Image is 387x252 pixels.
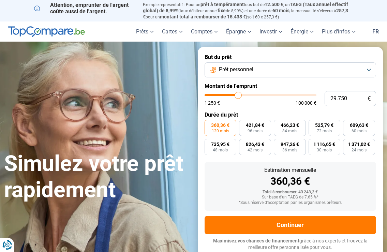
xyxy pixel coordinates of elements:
[210,176,371,187] div: 360,36 €
[132,21,158,42] a: Prêts
[368,96,371,102] span: €
[248,129,263,133] span: 96 mois
[210,201,371,205] div: *Sous réserve d'acceptation par les organismes prêteurs
[205,62,376,77] button: Prêt personnel
[205,101,220,105] span: 1 250 €
[219,66,253,73] span: Prêt personnel
[248,148,263,152] span: 42 mois
[187,21,222,42] a: Comptes
[352,148,367,152] span: 24 mois
[348,142,370,147] span: 1 371,02 €
[281,123,299,128] span: 466,23 €
[205,112,376,118] label: Durée du prêt
[317,148,332,152] span: 30 mois
[246,123,264,128] span: 421,84 €
[255,21,286,42] a: Investir
[315,123,333,128] span: 525,79 €
[8,26,85,37] img: TopCompare
[205,54,376,60] label: But du prêt
[143,8,348,19] span: 257,3 €
[281,142,299,147] span: 947,26 €
[213,238,299,243] span: Maximisez vos chances de financement
[205,216,376,234] button: Continuer
[286,21,318,42] a: Énergie
[210,190,371,195] div: Total à rembourser: 43 243,2 €
[313,142,335,147] span: 1 116,65 €
[4,151,190,203] h1: Simulez votre prêt rapidement
[213,148,228,152] span: 48 mois
[282,148,297,152] span: 36 mois
[317,129,332,133] span: 72 mois
[211,142,229,147] span: 735,95 €
[318,21,360,42] a: Plus d'infos
[210,167,371,173] div: Estimation mensuelle
[218,8,226,13] span: fixe
[158,21,187,42] a: Cartes
[368,21,383,42] a: fr
[143,2,353,20] p: Exemple représentatif : Pour un tous but de , un (taux débiteur annuel de 8,99%) et une durée de ...
[211,123,229,128] span: 360,36 €
[222,21,255,42] a: Épargne
[246,142,264,147] span: 826,43 €
[265,2,283,7] span: 12.500 €
[200,2,244,7] span: prêt à tempérament
[210,195,371,200] div: Sur base d'un TAEG de 7.65 %*
[212,129,229,133] span: 120 mois
[296,101,316,105] span: 100 000 €
[160,14,246,19] span: montant total à rembourser de 15.438 €
[205,83,376,89] label: Montant de l'emprunt
[34,2,135,15] p: Attention, emprunter de l'argent coûte aussi de l'argent.
[272,8,289,13] span: 60 mois
[143,2,348,13] span: TAEG (Taux annuel effectif global) de 8,99%
[282,129,297,133] span: 84 mois
[352,129,367,133] span: 60 mois
[350,123,368,128] span: 609,63 €
[205,238,376,251] p: grâce à nos experts et trouvez la meilleure offre personnalisée pour vous.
